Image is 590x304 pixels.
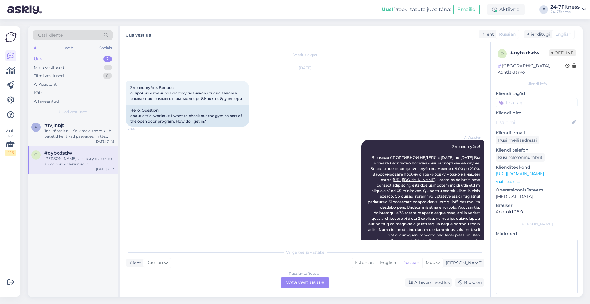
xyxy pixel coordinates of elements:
[496,171,544,176] a: [URL][DOMAIN_NAME]
[510,49,549,57] div: # oybxdsdw
[34,152,37,157] span: o
[382,6,393,12] b: Uus!
[498,63,565,76] div: [GEOGRAPHIC_DATA], Kohtla-Järve
[95,139,114,144] div: [DATE] 21:45
[487,4,525,15] div: Aktiivne
[443,260,482,266] div: [PERSON_NAME]
[496,130,578,136] p: Kliendi email
[499,31,516,38] span: Russian
[479,31,494,38] div: Klient
[393,177,435,182] a: [URL][DOMAIN_NAME]
[377,258,399,267] div: English
[455,278,484,287] div: Blokeeri
[34,90,43,96] div: Kõik
[524,31,550,38] div: Klienditugi
[496,187,578,193] p: Operatsioonisüsteem
[64,44,74,52] div: Web
[34,56,42,62] div: Uus
[103,56,112,62] div: 2
[459,135,482,140] span: AI Assistent
[405,278,452,287] div: Arhiveeri vestlus
[281,277,329,288] div: Võta vestlus üle
[539,5,548,14] div: F
[550,5,586,14] a: 24-7Fitness24-7fitness
[289,271,322,276] div: Russian to Russian
[5,150,16,156] div: 2 / 3
[5,128,16,156] div: Vaata siia
[426,260,435,265] span: Muu
[34,73,64,79] div: Tiimi vestlused
[44,128,114,139] div: Jah, täpselt nii. Kõik meie spordiklubi paketid kehtivad päevades, mitte kordades, mis tähendab, ...
[496,202,578,209] p: Brauser
[34,81,57,88] div: AI Assistent
[501,51,504,56] span: o
[368,144,481,248] span: Здравствуйте! В рамках СПОРТИВНОЙ НЕДЕЛИ с [DATE] по [DATE] Вы можете бесплатно посетить наши спо...
[549,49,576,56] span: Offline
[126,260,141,266] div: Klient
[38,32,63,38] span: Otsi kliente
[496,136,539,144] div: Küsi meiliaadressi
[550,5,580,10] div: 24-7Fitness
[59,109,87,115] span: Uued vestlused
[146,259,163,266] span: Russian
[550,10,580,14] div: 24-7fitness
[496,110,578,116] p: Kliendi nimi
[130,85,242,101] span: Здравствуйте. Вопрос о пробной тренировке: хочу познакомиться с залом в рамках программы открытых...
[496,90,578,97] p: Kliendi tag'id
[96,167,114,172] div: [DATE] 21:13
[352,258,377,267] div: Estonian
[496,164,578,171] p: Klienditeekond
[496,231,578,237] p: Märkmed
[35,125,37,129] span: f
[126,65,484,71] div: [DATE]
[126,250,484,255] div: Valige keel ja vastake
[496,209,578,215] p: Android 28.0
[496,193,578,200] p: [MEDICAL_DATA]
[496,98,578,107] input: Lisa tag
[496,119,571,126] input: Lisa nimi
[399,258,422,267] div: Russian
[103,73,112,79] div: 0
[33,44,40,52] div: All
[496,179,578,184] p: Vaata edasi ...
[44,123,64,128] span: #fvjinbjt
[496,221,578,227] div: [PERSON_NAME]
[44,150,72,156] span: #oybxdsdw
[128,127,151,132] span: 20:45
[496,81,578,87] div: Kliendi info
[5,31,17,43] img: Askly Logo
[496,153,545,162] div: Küsi telefoninumbrit
[453,4,480,15] button: Emailid
[496,147,578,153] p: Kliendi telefon
[126,52,484,58] div: Vestlus algas
[126,105,249,127] div: Hello. Question about a trial workout: I want to check out the gym as part of the open door progr...
[104,65,112,71] div: 1
[125,30,151,38] label: Uus vestlus
[382,6,451,13] div: Proovi tasuta juba täna:
[34,65,64,71] div: Minu vestlused
[44,156,114,167] div: [PERSON_NAME], а как я узнаю, что вы со мной связались?
[98,44,113,52] div: Socials
[34,98,59,105] div: Arhiveeritud
[555,31,571,38] span: English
